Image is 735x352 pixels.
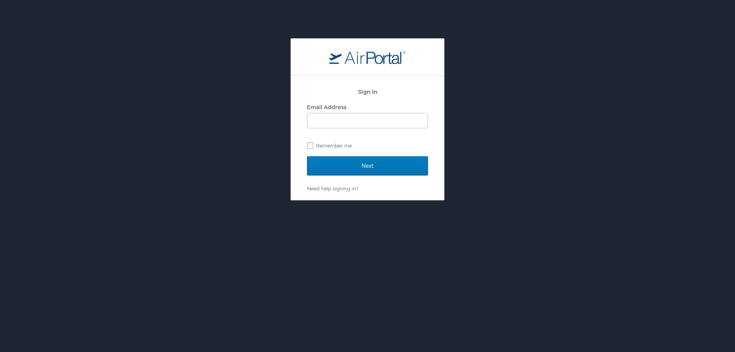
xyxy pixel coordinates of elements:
h2: Sign In [307,87,428,96]
label: Remember me [307,140,428,151]
label: Email Address [307,104,346,110]
img: logo [329,50,406,64]
a: Need help signing in? [307,185,358,192]
input: Next [307,156,428,175]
